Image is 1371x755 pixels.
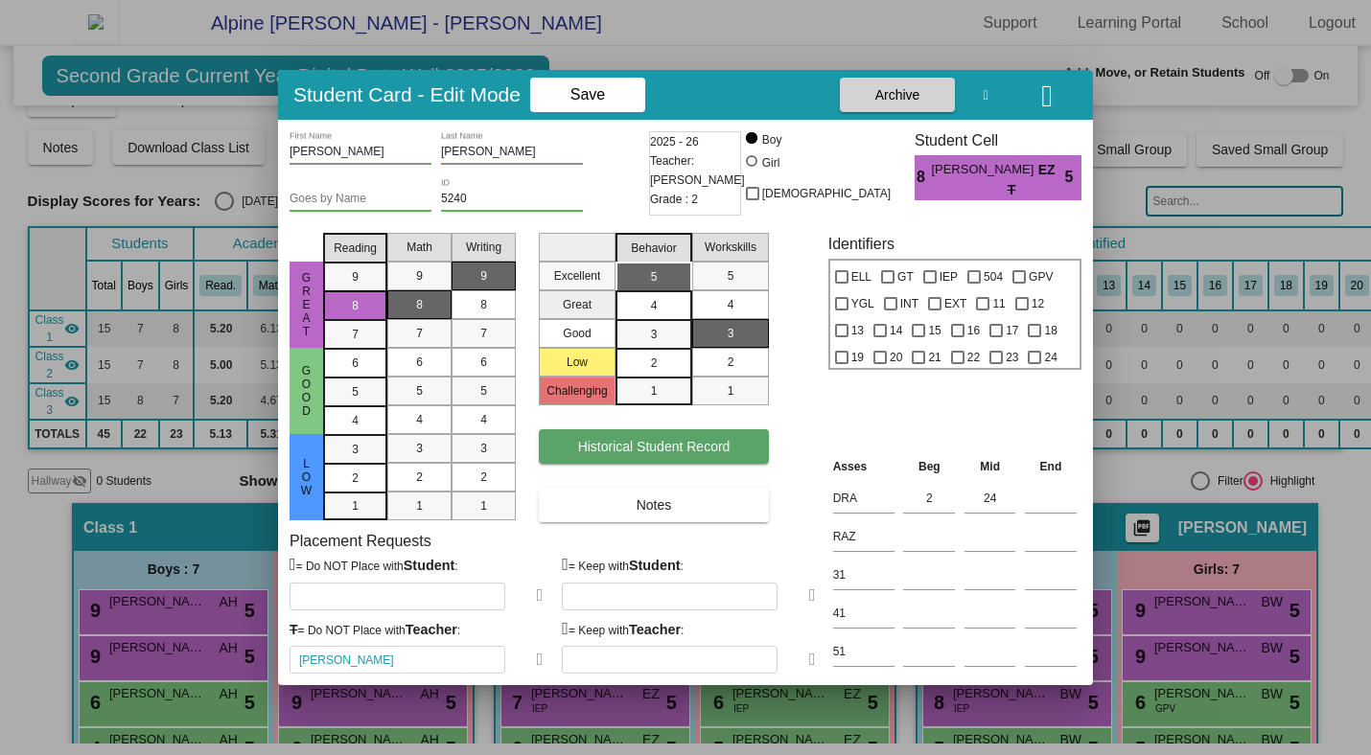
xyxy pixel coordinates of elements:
[352,441,359,458] span: 3
[480,497,487,515] span: 1
[833,599,895,628] input: assessment
[928,319,941,342] span: 15
[480,354,487,371] span: 6
[898,456,960,477] th: Beg
[833,522,895,551] input: assessment
[651,268,658,286] span: 5
[416,267,423,285] span: 9
[480,411,487,428] span: 4
[352,497,359,515] span: 1
[1029,265,1053,288] span: GPV
[631,240,676,257] span: Behavior
[650,132,699,151] span: 2025 - 26
[828,235,895,253] label: Identifiers
[480,267,487,285] span: 9
[416,382,423,400] span: 5
[407,239,432,256] span: Math
[728,325,734,342] span: 3
[416,296,423,313] span: 8
[900,292,918,315] span: INT
[352,412,359,429] span: 4
[466,239,501,256] span: Writing
[1032,292,1044,315] span: 12
[290,193,431,206] input: goes by name
[578,439,731,454] span: Historical Student Record
[480,440,487,457] span: 3
[298,364,315,418] span: Good
[728,296,734,313] span: 4
[992,292,1005,315] span: 11
[851,265,871,288] span: ELL
[728,354,734,371] span: 2
[406,622,457,637] strong: Teacher
[352,297,359,314] span: 8
[705,239,756,256] span: Workskills
[416,497,423,515] span: 1
[851,292,874,315] span: YGL
[352,469,359,487] span: 2
[650,151,745,190] span: Teacher: [PERSON_NAME]
[840,78,955,112] button: Archive
[651,297,658,314] span: 4
[851,346,864,369] span: 19
[828,456,899,477] th: Asses
[480,382,487,400] span: 5
[539,429,769,464] button: Historical Student Record
[728,382,734,400] span: 1
[875,87,920,103] span: Archive
[416,325,423,342] span: 7
[290,556,458,577] label: = Do NOT Place with :
[931,160,1037,180] span: [PERSON_NAME]
[352,268,359,286] span: 9
[293,82,521,106] h3: Student Card - Edit Mode
[530,78,645,112] button: Save
[637,497,672,513] span: Notes
[967,346,980,369] span: 22
[967,319,980,342] span: 16
[1038,160,1065,180] span: EZ
[352,326,359,343] span: 7
[404,558,455,573] strong: Student
[915,131,1081,149] h3: Student Cell
[650,190,698,209] span: Grade : 2
[416,440,423,457] span: 3
[539,488,769,522] button: Notes
[897,265,914,288] span: GT
[562,620,684,641] label: = Keep with :
[298,271,315,338] span: Great
[928,346,941,369] span: 21
[480,469,487,486] span: 2
[334,240,377,257] span: Reading
[651,326,658,343] span: 3
[298,457,315,497] span: Low
[833,675,895,704] input: assessment
[1006,319,1018,342] span: 17
[940,265,958,288] span: IEP
[851,319,864,342] span: 13
[728,267,734,285] span: 5
[352,355,359,372] span: 6
[651,382,658,400] span: 1
[984,265,1003,288] span: 504
[833,484,895,513] input: assessment
[480,296,487,313] span: 8
[944,292,966,315] span: EXT
[416,469,423,486] span: 2
[1044,346,1057,369] span: 24
[480,325,487,342] span: 7
[290,620,460,641] label: = Do NOT Place with :
[562,556,684,577] label: = Keep with :
[1008,180,1016,200] span: T
[416,354,423,371] span: 6
[441,193,583,206] input: Enter ID
[1020,456,1081,477] th: End
[833,637,895,666] input: assessment
[629,558,681,573] strong: Student
[762,182,891,205] span: [DEMOGRAPHIC_DATA]
[629,622,681,637] strong: Teacher
[915,166,931,189] span: 8
[651,355,658,372] span: 2
[416,411,423,428] span: 4
[290,622,298,637] span: T
[290,532,431,550] label: Placement Requests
